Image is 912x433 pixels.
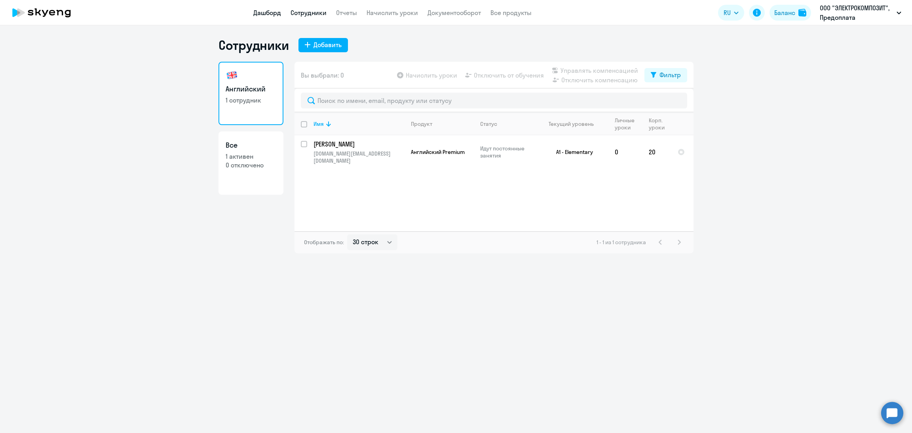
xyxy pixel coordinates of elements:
[253,9,281,17] a: Дашборд
[226,140,276,150] h3: Все
[226,152,276,161] p: 1 активен
[218,37,289,53] h1: Сотрудники
[411,148,465,156] span: Английский Premium
[301,93,687,108] input: Поиск по имени, email, продукту или статусу
[226,69,238,82] img: english
[615,117,642,131] div: Личные уроки
[615,117,637,131] div: Личные уроки
[798,9,806,17] img: balance
[480,145,534,159] p: Идут постоянные занятия
[816,3,905,22] button: ООО "ЭЛЕКТРОКОМПОЗИТ", Предоплата
[313,120,404,127] div: Имя
[301,70,344,80] span: Вы выбрали: 0
[304,239,344,246] span: Отображать по:
[549,120,594,127] div: Текущий уровень
[367,9,418,17] a: Начислить уроки
[644,68,687,82] button: Фильтр
[226,161,276,169] p: 0 отключено
[541,120,608,127] div: Текущий уровень
[642,135,671,169] td: 20
[226,84,276,94] h3: Английский
[597,239,646,246] span: 1 - 1 из 1 сотрудника
[411,120,473,127] div: Продукт
[313,150,404,164] p: [DOMAIN_NAME][EMAIL_ADDRESS][DOMAIN_NAME]
[820,3,893,22] p: ООО "ЭЛЕКТРОКОМПОЗИТ", Предоплата
[535,135,608,169] td: A1 - Elementary
[313,140,404,148] a: [PERSON_NAME]
[218,62,283,125] a: Английский1 сотрудник
[490,9,532,17] a: Все продукты
[480,120,497,127] div: Статус
[769,5,811,21] button: Балансbalance
[659,70,681,80] div: Фильтр
[427,9,481,17] a: Документооборот
[336,9,357,17] a: Отчеты
[226,96,276,104] p: 1 сотрудник
[411,120,432,127] div: Продукт
[649,117,671,131] div: Корп. уроки
[218,131,283,195] a: Все1 активен0 отключено
[313,140,403,148] p: [PERSON_NAME]
[480,120,534,127] div: Статус
[298,38,348,52] button: Добавить
[313,120,324,127] div: Имя
[313,40,342,49] div: Добавить
[608,135,642,169] td: 0
[649,117,666,131] div: Корп. уроки
[774,8,795,17] div: Баланс
[718,5,744,21] button: RU
[291,9,327,17] a: Сотрудники
[724,8,731,17] span: RU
